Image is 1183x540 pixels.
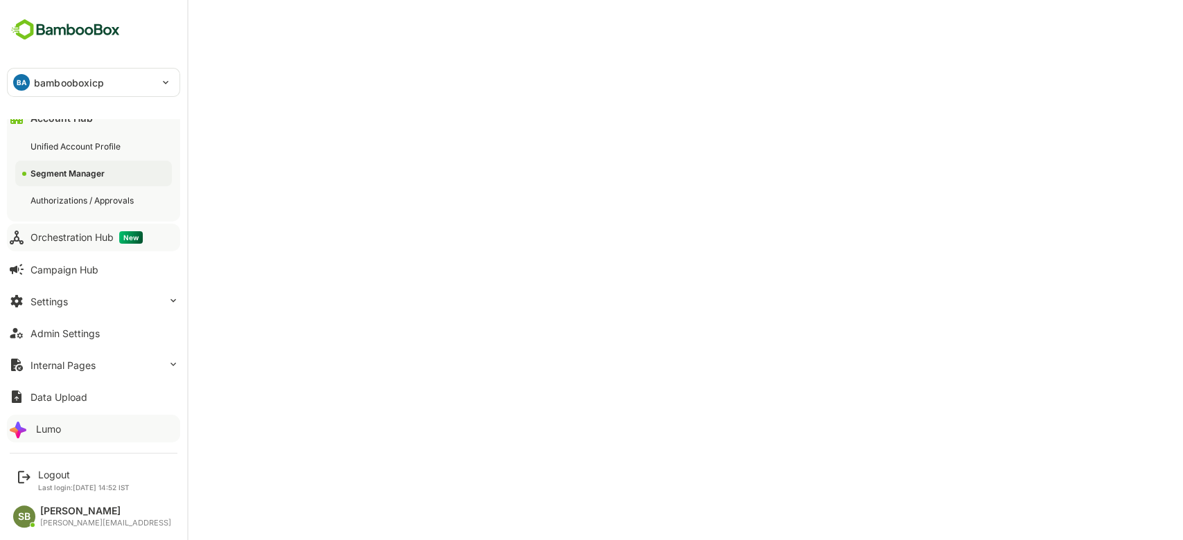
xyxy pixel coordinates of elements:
[30,231,143,244] div: Orchestration Hub
[30,359,96,371] div: Internal Pages
[7,224,180,251] button: Orchestration HubNew
[38,483,130,492] p: Last login: [DATE] 14:52 IST
[13,74,30,91] div: BA
[30,391,87,403] div: Data Upload
[30,264,98,276] div: Campaign Hub
[7,287,180,315] button: Settings
[8,69,179,96] div: BAbambooboxicp
[36,423,61,435] div: Lumo
[40,505,171,517] div: [PERSON_NAME]
[7,415,180,442] button: Lumo
[30,141,123,152] div: Unified Account Profile
[30,195,137,206] div: Authorizations / Approvals
[38,469,130,480] div: Logout
[7,255,180,283] button: Campaign Hub
[119,231,143,244] span: New
[13,505,35,528] div: SB
[7,319,180,347] button: Admin Settings
[34,75,105,90] p: bambooboxicp
[40,519,171,528] div: [PERSON_NAME][EMAIL_ADDRESS]
[7,383,180,411] button: Data Upload
[30,296,68,307] div: Settings
[7,351,180,379] button: Internal Pages
[30,168,107,179] div: Segment Manager
[30,327,100,339] div: Admin Settings
[7,17,124,43] img: BambooboxFullLogoMark.5f36c76dfaba33ec1ec1367b70bb1252.svg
